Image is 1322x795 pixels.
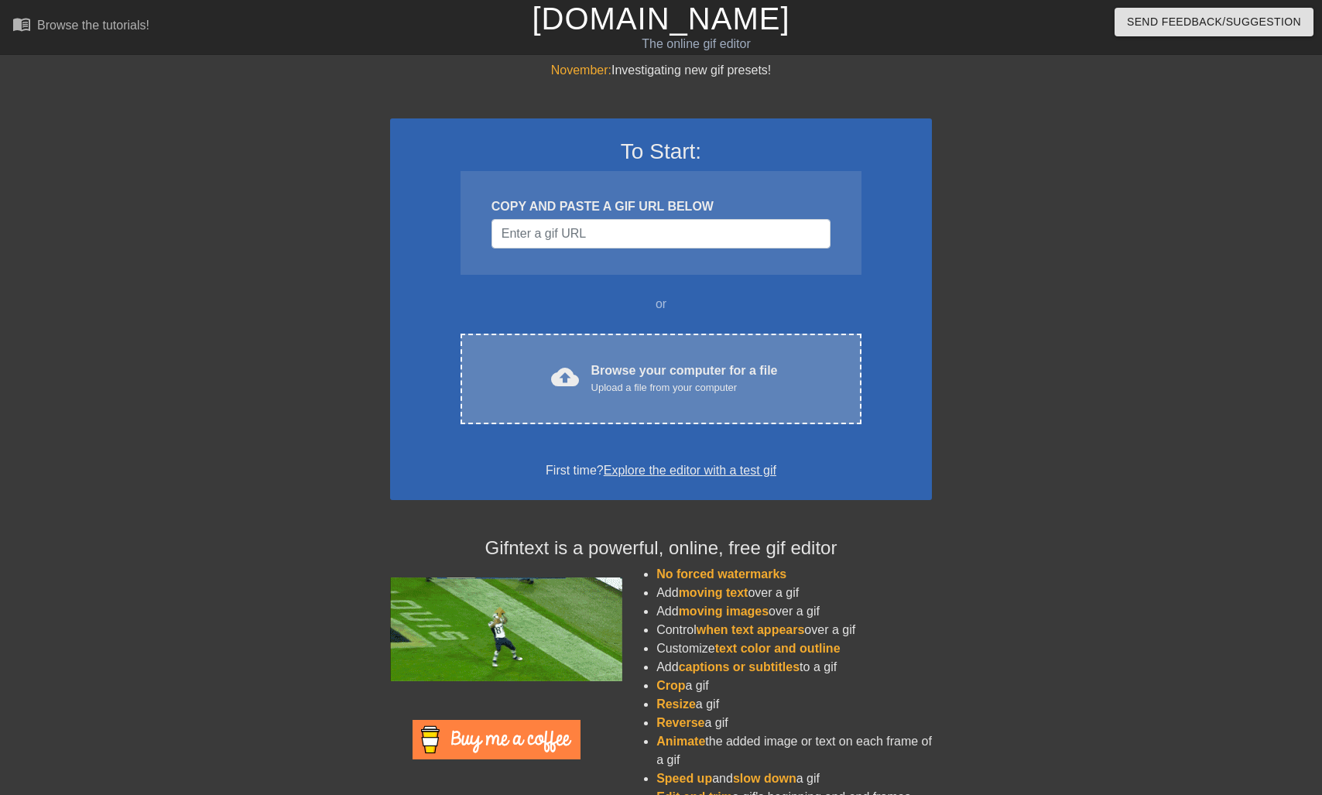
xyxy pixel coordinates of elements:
div: The online gif editor [448,35,944,53]
span: moving images [679,605,769,618]
div: First time? [410,461,912,480]
a: Explore the editor with a test gif [604,464,776,477]
li: Customize [656,639,932,658]
div: COPY AND PASTE A GIF URL BELOW [491,197,831,216]
span: moving text [679,586,748,599]
h3: To Start: [410,139,912,165]
span: cloud_upload [551,363,579,391]
span: Speed up [656,772,712,785]
span: Resize [656,697,696,711]
li: Add to a gif [656,658,932,677]
span: Animate [656,735,705,748]
li: the added image or text on each frame of a gif [656,732,932,769]
h4: Gifntext is a powerful, online, free gif editor [390,537,932,560]
span: Send Feedback/Suggestion [1127,12,1301,32]
div: Investigating new gif presets! [390,61,932,80]
li: Add over a gif [656,584,932,602]
li: a gif [656,695,932,714]
span: Reverse [656,716,704,729]
img: football_small.gif [390,577,622,681]
li: Add over a gif [656,602,932,621]
li: Control over a gif [656,621,932,639]
input: Username [491,219,831,248]
span: when text appears [697,623,805,636]
li: a gif [656,714,932,732]
div: Upload a file from your computer [591,380,778,396]
span: menu_book [12,15,31,33]
img: Buy Me A Coffee [413,720,581,759]
span: November: [551,63,611,77]
li: and a gif [656,769,932,788]
button: Send Feedback/Suggestion [1115,8,1313,36]
div: Browse the tutorials! [37,19,149,32]
a: Browse the tutorials! [12,15,149,39]
span: No forced watermarks [656,567,786,581]
div: Browse your computer for a file [591,362,778,396]
span: captions or subtitles [679,660,800,673]
div: or [430,295,892,314]
span: text color and outline [715,642,841,655]
span: slow down [733,772,796,785]
span: Crop [656,679,685,692]
li: a gif [656,677,932,695]
a: [DOMAIN_NAME] [532,2,789,36]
